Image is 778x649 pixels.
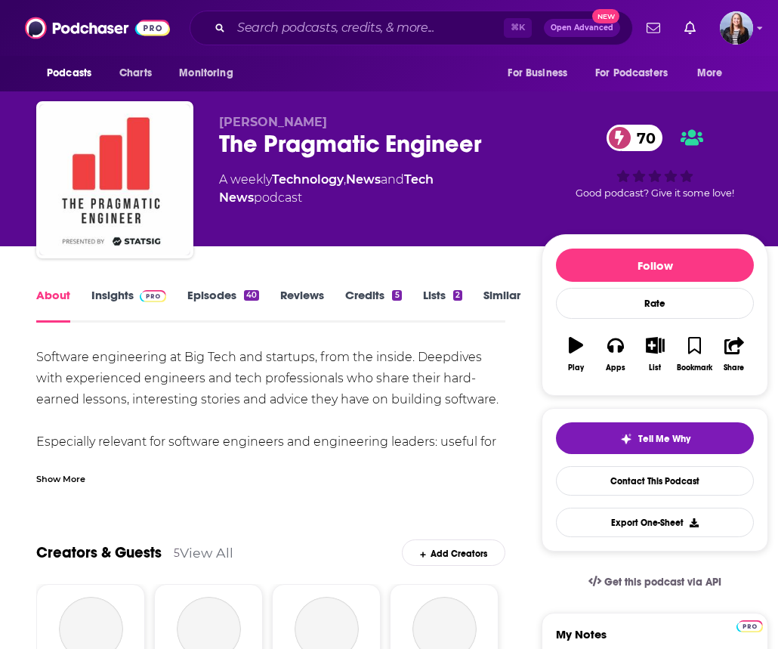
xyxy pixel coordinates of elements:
div: 5 [174,546,180,560]
img: Podchaser Pro [140,290,166,302]
a: News [346,172,381,187]
img: Podchaser Pro [736,620,763,632]
div: 5 [392,290,401,301]
div: Rate [556,288,754,319]
span: Podcasts [47,63,91,84]
a: Show notifications dropdown [641,15,666,41]
span: Monitoring [179,63,233,84]
div: Share [724,363,744,372]
button: open menu [497,59,586,88]
span: Good podcast? Give it some love! [576,187,734,199]
div: 40 [244,290,259,301]
button: Share [715,327,754,382]
a: Technology [272,172,344,187]
button: open menu [687,59,742,88]
span: Charts [119,63,152,84]
a: Get this podcast via API [576,564,733,601]
a: Credits5 [345,288,401,323]
button: Follow [556,249,754,282]
div: Software engineering at Big Tech and startups, from the inside. Deepdives with experienced engine... [36,347,505,516]
button: open menu [168,59,252,88]
span: [PERSON_NAME] [219,115,327,129]
span: ⌘ K [504,18,532,38]
button: Export One-Sheet [556,508,754,537]
span: For Podcasters [595,63,668,84]
a: Lists2 [423,288,462,323]
div: Apps [606,363,625,372]
button: open menu [585,59,690,88]
button: Open AdvancedNew [544,19,620,37]
button: List [635,327,675,382]
div: List [649,363,661,372]
a: Reviews [280,288,324,323]
span: Tell Me Why [638,433,690,445]
span: For Business [508,63,567,84]
div: 70Good podcast? Give it some love! [542,115,768,209]
div: 2 [453,290,462,301]
a: View All [180,545,233,561]
a: About [36,288,70,323]
a: Pro website [736,618,763,632]
span: 70 [622,125,663,151]
img: Podchaser - Follow, Share and Rate Podcasts [25,14,170,42]
a: Similar [483,288,520,323]
button: Show profile menu [720,11,753,45]
a: Show notifications dropdown [678,15,702,41]
div: Search podcasts, credits, & more... [190,11,633,45]
button: tell me why sparkleTell Me Why [556,422,754,454]
a: 70 [607,125,663,151]
span: , [344,172,346,187]
img: User Profile [720,11,753,45]
span: Open Advanced [551,24,613,32]
span: New [592,9,619,23]
img: tell me why sparkle [620,433,632,445]
button: Bookmark [675,327,714,382]
input: Search podcasts, credits, & more... [231,16,504,40]
a: InsightsPodchaser Pro [91,288,166,323]
div: A weekly podcast [219,171,517,207]
span: Logged in as annarice [720,11,753,45]
button: open menu [36,59,111,88]
div: Play [568,363,584,372]
img: The Pragmatic Engineer [39,104,190,255]
a: Charts [110,59,161,88]
span: More [697,63,723,84]
span: and [381,172,404,187]
a: Creators & Guests [36,543,162,562]
a: Episodes40 [187,288,259,323]
span: Get this podcast via API [604,576,721,589]
button: Apps [596,327,635,382]
button: Play [556,327,595,382]
a: Contact This Podcast [556,466,754,496]
div: Bookmark [677,363,712,372]
div: Add Creators [402,539,505,566]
